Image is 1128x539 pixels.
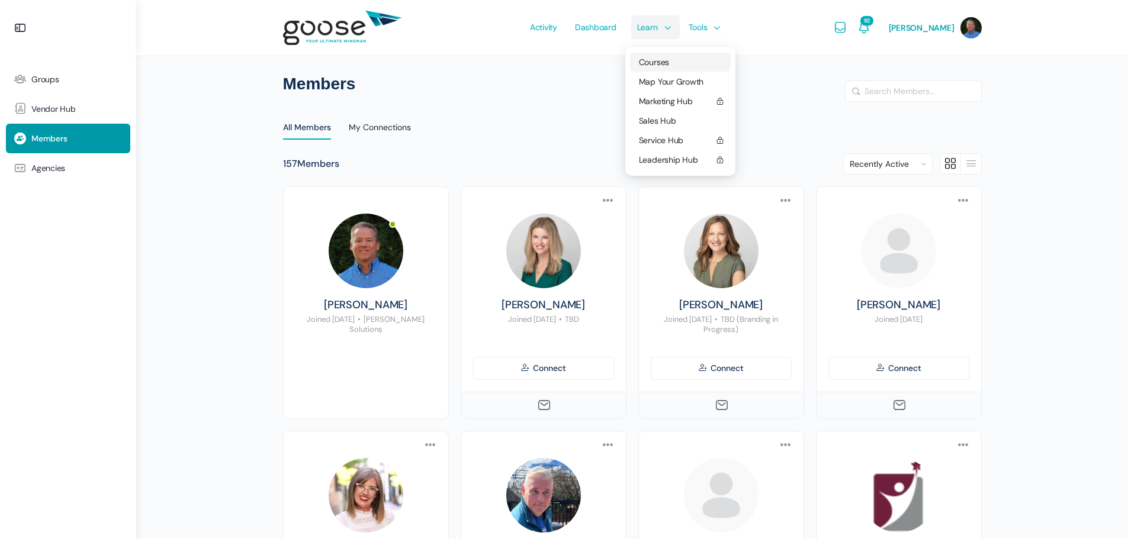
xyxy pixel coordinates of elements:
[639,76,703,87] span: Map Your Growth
[630,53,731,72] a: Courses
[329,458,403,532] img: Profile photo of Lindsay Clarke Youngwerth (LCY)
[630,150,731,169] a: Leadership Hub
[630,111,731,130] a: Sales Hub
[283,73,982,95] h1: Members
[31,163,65,173] span: Agencies
[846,81,981,101] input: Search Members…
[283,122,331,140] div: All Members
[473,357,614,380] a: Connect
[639,115,676,126] span: Sales Hub
[506,214,581,288] img: Profile photo of Taylor Morales
[6,94,130,124] a: Vendor Hub
[6,64,130,94] a: Groups
[283,114,982,141] nav: Directory menu
[349,122,411,140] div: My Connections
[506,458,581,532] img: Profile photo of Bret Brummitt
[828,299,969,312] a: [PERSON_NAME]
[889,22,955,33] span: [PERSON_NAME]
[283,157,297,170] span: 157
[639,136,713,144] span: Service Hub
[1069,482,1128,539] iframe: Chat Widget
[715,398,728,412] a: Send Message
[295,299,436,312] a: [PERSON_NAME]
[828,357,969,380] a: Connect
[828,315,969,325] p: Joined [DATE]
[283,114,331,141] a: All Members
[862,458,936,532] img: Profile photo of Olga Kovtun
[639,156,713,164] span: Leadership Hub
[329,214,403,288] img: Profile photo of Mark Forhan
[860,16,873,25] span: 92
[651,299,792,312] a: [PERSON_NAME]
[651,315,792,335] p: Joined [DATE] TBD (Branding in Progress)
[639,97,713,105] span: Marketing Hub
[473,299,614,312] a: [PERSON_NAME]
[6,124,130,153] a: Members
[31,134,67,144] span: Members
[295,315,436,335] p: Joined [DATE] [PERSON_NAME] Solutions
[651,357,792,380] a: Connect
[684,458,759,532] img: Profile photo of Mattison ONeal
[31,104,76,114] span: Vendor Hub
[537,398,550,412] a: Send Message
[630,131,731,150] a: Service Hub
[31,75,59,85] span: Groups
[862,214,936,288] img: Profile photo of Christopher Orozco
[358,314,361,324] span: •
[559,314,562,324] span: •
[6,153,130,183] a: Agencies
[349,114,411,142] a: My Connections
[684,214,759,288] img: Profile photo of Angela Curran
[639,57,669,67] span: Courses
[630,92,731,111] a: Marketing Hub
[283,158,339,170] div: Members
[715,314,718,324] span: •
[473,315,614,325] p: Joined [DATE] TBD
[630,72,731,91] a: Map Your Growth
[892,398,905,412] a: Send Message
